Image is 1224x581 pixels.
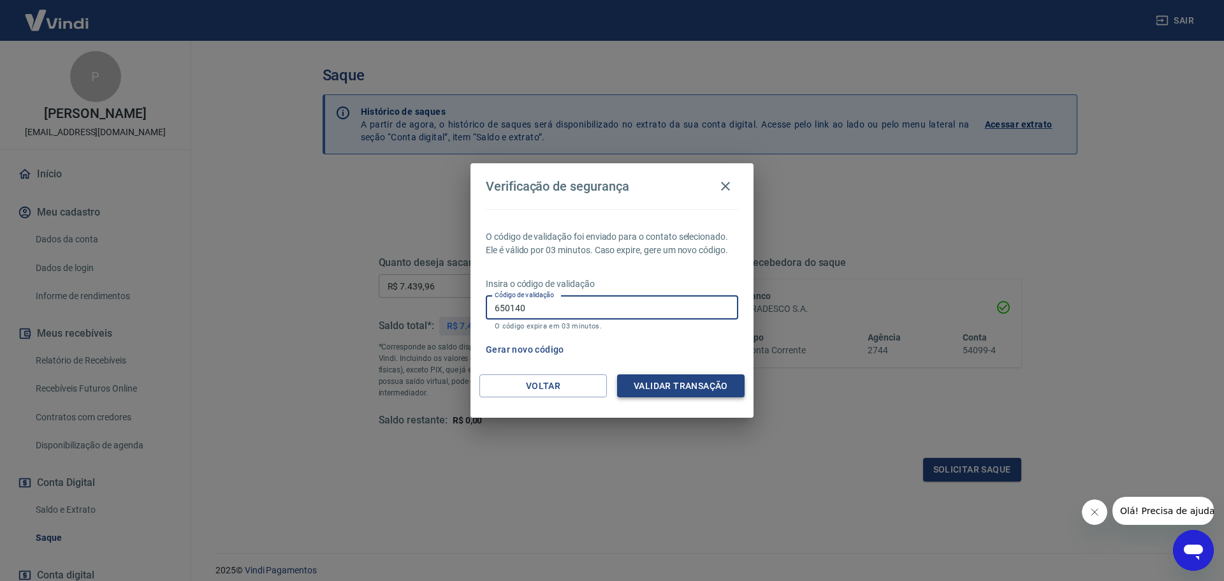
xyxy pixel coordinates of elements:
p: O código de validação foi enviado para o contato selecionado. Ele é válido por 03 minutos. Caso e... [486,230,738,257]
label: Código de validação [495,290,554,300]
button: Gerar novo código [481,338,569,362]
iframe: Botão para abrir a janela de mensagens [1173,530,1214,571]
span: Olá! Precisa de ajuda? [8,9,107,19]
iframe: Fechar mensagem [1082,499,1107,525]
button: Voltar [479,374,607,398]
p: O código expira em 03 minutos. [495,322,729,330]
iframe: Mensagem da empresa [1112,497,1214,525]
p: Insira o código de validação [486,277,738,291]
button: Validar transação [617,374,745,398]
h4: Verificação de segurança [486,179,629,194]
